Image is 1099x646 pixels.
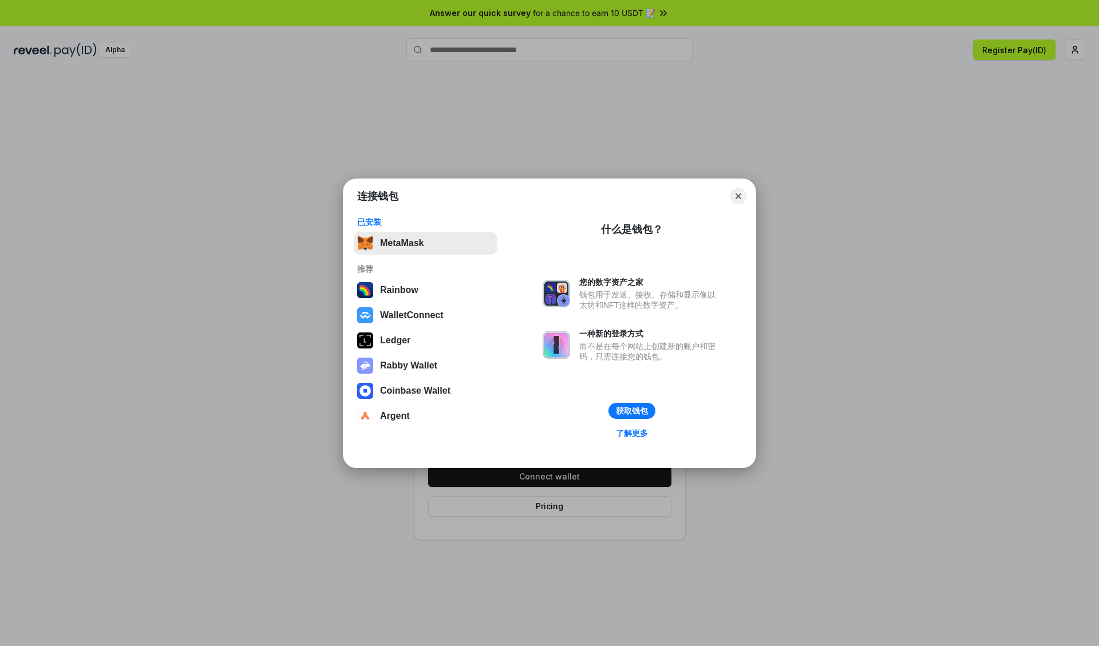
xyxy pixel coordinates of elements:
[354,379,497,402] button: Coinbase Wallet
[579,290,721,310] div: 钱包用于发送、接收、存储和显示像以太坊和NFT这样的数字资产。
[357,332,373,348] img: svg+xml,%3Csvg%20xmlns%3D%22http%3A%2F%2Fwww.w3.org%2F2000%2Fsvg%22%20width%3D%2228%22%20height%3...
[354,304,497,327] button: WalletConnect
[543,331,570,359] img: svg+xml,%3Csvg%20xmlns%3D%22http%3A%2F%2Fwww.w3.org%2F2000%2Fsvg%22%20fill%3D%22none%22%20viewBox...
[616,428,648,438] div: 了解更多
[380,238,424,248] div: MetaMask
[354,405,497,427] button: Argent
[601,223,663,236] div: 什么是钱包？
[380,411,410,421] div: Argent
[380,285,418,295] div: Rainbow
[579,341,721,362] div: 而不是在每个网站上创建新的账户和密码，只需连接您的钱包。
[357,307,373,323] img: svg+xml,%3Csvg%20width%3D%2228%22%20height%3D%2228%22%20viewBox%3D%220%200%2028%2028%22%20fill%3D...
[380,386,450,396] div: Coinbase Wallet
[380,335,410,346] div: Ledger
[608,403,655,419] button: 获取钱包
[357,408,373,424] img: svg+xml,%3Csvg%20width%3D%2228%22%20height%3D%2228%22%20viewBox%3D%220%200%2028%2028%22%20fill%3D...
[579,277,721,287] div: 您的数字资产之家
[579,328,721,339] div: 一种新的登录方式
[354,329,497,352] button: Ledger
[380,310,444,320] div: WalletConnect
[357,235,373,251] img: svg+xml,%3Csvg%20fill%3D%22none%22%20height%3D%2233%22%20viewBox%3D%220%200%2035%2033%22%20width%...
[357,217,494,227] div: 已安装
[354,232,497,255] button: MetaMask
[730,188,746,204] button: Close
[380,360,437,371] div: Rabby Wallet
[543,280,570,307] img: svg+xml,%3Csvg%20xmlns%3D%22http%3A%2F%2Fwww.w3.org%2F2000%2Fsvg%22%20fill%3D%22none%22%20viewBox...
[354,279,497,302] button: Rainbow
[357,189,398,203] h1: 连接钱包
[357,264,494,274] div: 推荐
[357,358,373,374] img: svg+xml,%3Csvg%20xmlns%3D%22http%3A%2F%2Fwww.w3.org%2F2000%2Fsvg%22%20fill%3D%22none%22%20viewBox...
[357,383,373,399] img: svg+xml,%3Csvg%20width%3D%2228%22%20height%3D%2228%22%20viewBox%3D%220%200%2028%2028%22%20fill%3D...
[354,354,497,377] button: Rabby Wallet
[357,282,373,298] img: svg+xml,%3Csvg%20width%3D%22120%22%20height%3D%22120%22%20viewBox%3D%220%200%20120%20120%22%20fil...
[609,426,655,441] a: 了解更多
[616,406,648,416] div: 获取钱包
